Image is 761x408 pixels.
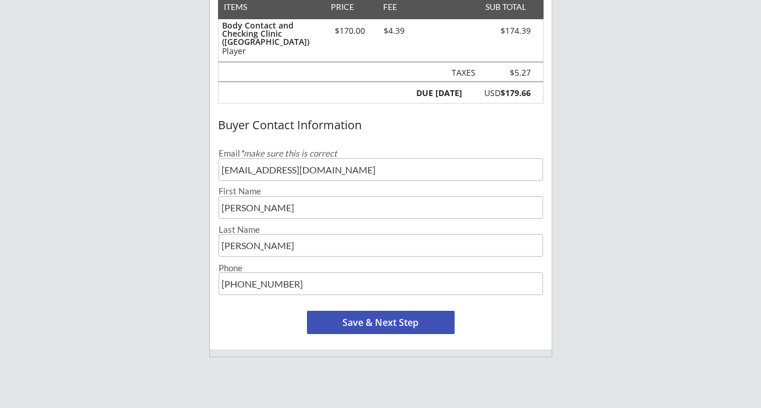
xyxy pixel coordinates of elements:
button: Save & Next Step [307,311,455,334]
div: $4.39 [375,27,414,35]
div: $170.00 [326,27,375,35]
div: Taxes not charged on the fee [485,69,531,77]
div: $174.39 [465,27,531,35]
div: USD [469,89,531,97]
strong: $179.66 [501,87,531,98]
div: Body Contact and Checking Clinic ([GEOGRAPHIC_DATA]) [222,22,320,46]
div: SUB TOTAL [481,3,526,11]
div: ITEMS [224,3,265,11]
div: Phone [219,264,543,272]
div: Buyer Contact Information [218,119,544,132]
div: $5.27 [485,69,531,77]
em: make sure this is correct [240,148,337,158]
div: Last Name [219,225,543,234]
div: First Name [219,187,543,196]
div: Email [219,149,543,158]
div: PRICE [326,3,360,11]
div: TAXES [447,69,476,77]
div: FEE [375,3,405,11]
div: Taxes not charged on the fee [447,69,476,77]
div: DUE [DATE] [414,89,462,97]
div: Player [222,47,320,55]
